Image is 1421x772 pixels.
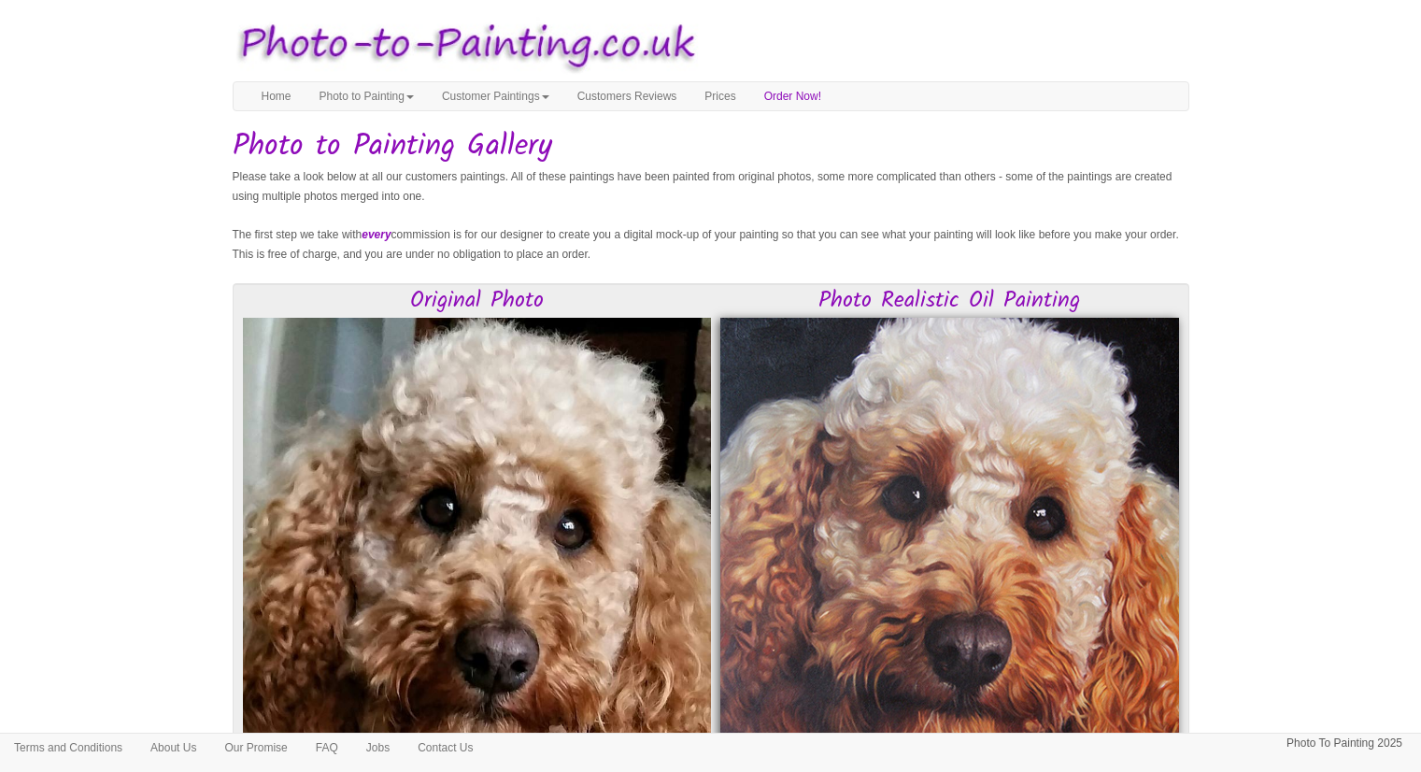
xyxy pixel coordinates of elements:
[248,82,306,110] a: Home
[352,734,404,762] a: Jobs
[362,228,391,241] em: every
[210,734,301,762] a: Our Promise
[1286,734,1402,753] p: Photo To Painting 2025
[428,82,563,110] a: Customer Paintings
[306,82,428,110] a: Photo to Painting
[233,130,1189,163] h1: Photo to Painting Gallery
[223,9,702,81] img: Photo to Painting
[302,734,352,762] a: FAQ
[233,225,1189,264] p: The first step we take with commission is for our designer to create you a digital mock-up of you...
[136,734,210,762] a: About Us
[750,82,835,110] a: Order Now!
[243,289,711,313] h3: Original Photo
[404,734,487,762] a: Contact Us
[563,82,691,110] a: Customers Reviews
[690,82,749,110] a: Prices
[233,167,1189,207] p: Please take a look below at all our customers paintings. All of these paintings have been painted...
[720,289,1179,313] h3: Photo Realistic Oil Painting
